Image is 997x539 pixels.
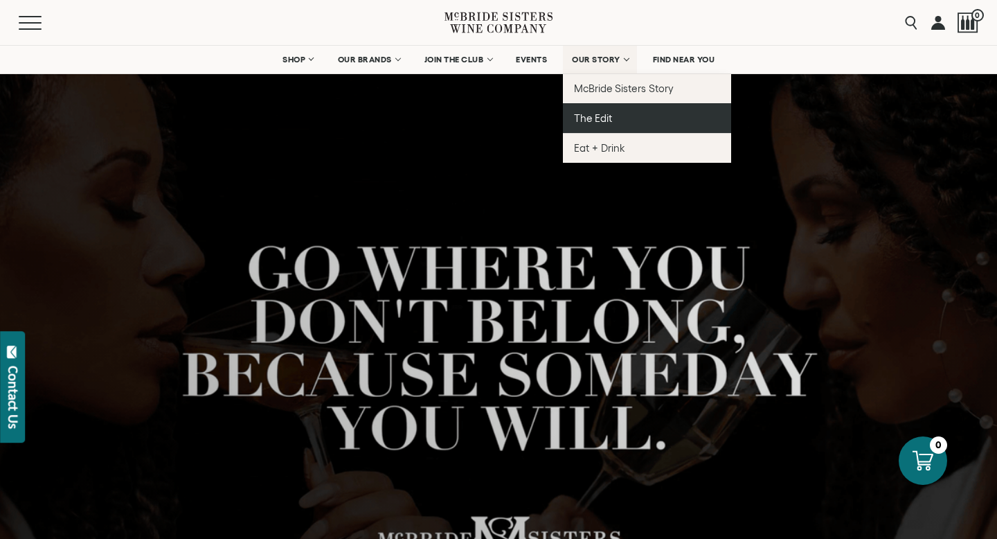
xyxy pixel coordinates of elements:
a: The Edit [563,103,731,133]
div: 0 [930,436,947,454]
span: Eat + Drink [574,142,625,154]
button: Mobile Menu Trigger [19,16,69,30]
span: EVENTS [516,55,547,64]
span: JOIN THE CLUB [424,55,484,64]
div: Contact Us [6,366,20,429]
a: FIND NEAR YOU [644,46,724,73]
a: SHOP [273,46,322,73]
span: McBride Sisters Story [574,82,673,94]
span: SHOP [282,55,306,64]
a: Eat + Drink [563,133,731,163]
a: EVENTS [507,46,556,73]
span: The Edit [574,112,612,124]
span: 0 [971,9,984,21]
span: FIND NEAR YOU [653,55,715,64]
a: JOIN THE CLUB [415,46,501,73]
a: McBride Sisters Story [563,73,731,103]
a: OUR BRANDS [329,46,408,73]
span: OUR BRANDS [338,55,392,64]
a: OUR STORY [563,46,637,73]
span: OUR STORY [572,55,620,64]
